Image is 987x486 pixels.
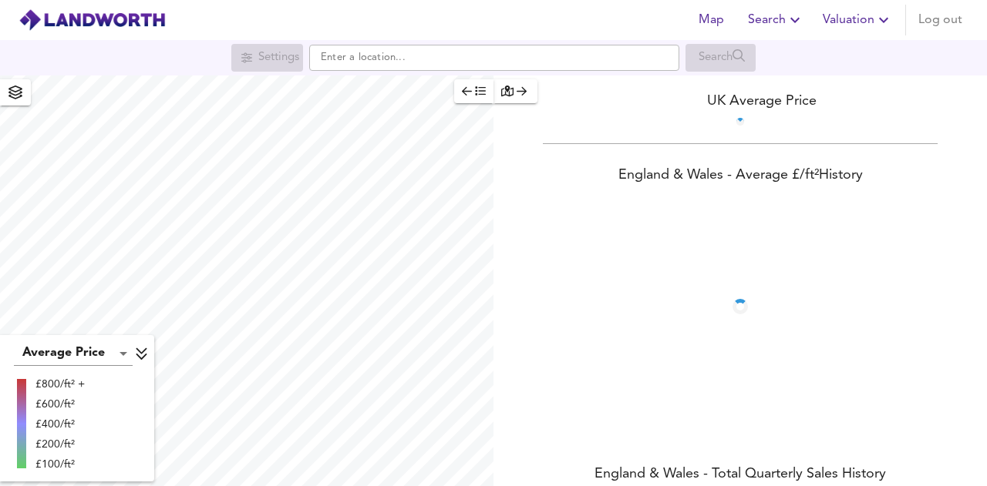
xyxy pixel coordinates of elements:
[35,397,85,412] div: £600/ft²
[912,5,968,35] button: Log out
[35,437,85,452] div: £200/ft²
[231,44,303,72] div: Search for a location first or explore the map
[817,5,899,35] button: Valuation
[493,91,987,112] div: UK Average Price
[692,9,729,31] span: Map
[686,44,756,72] div: Search for a location first or explore the map
[19,8,166,32] img: logo
[686,5,736,35] button: Map
[309,45,679,71] input: Enter a location...
[823,9,893,31] span: Valuation
[918,9,962,31] span: Log out
[35,457,85,472] div: £100/ft²
[742,5,810,35] button: Search
[493,464,987,486] div: England & Wales - Total Quarterly Sales History
[748,9,804,31] span: Search
[35,377,85,392] div: £800/ft² +
[493,166,987,187] div: England & Wales - Average £/ ft² History
[14,341,133,366] div: Average Price
[35,417,85,432] div: £400/ft²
